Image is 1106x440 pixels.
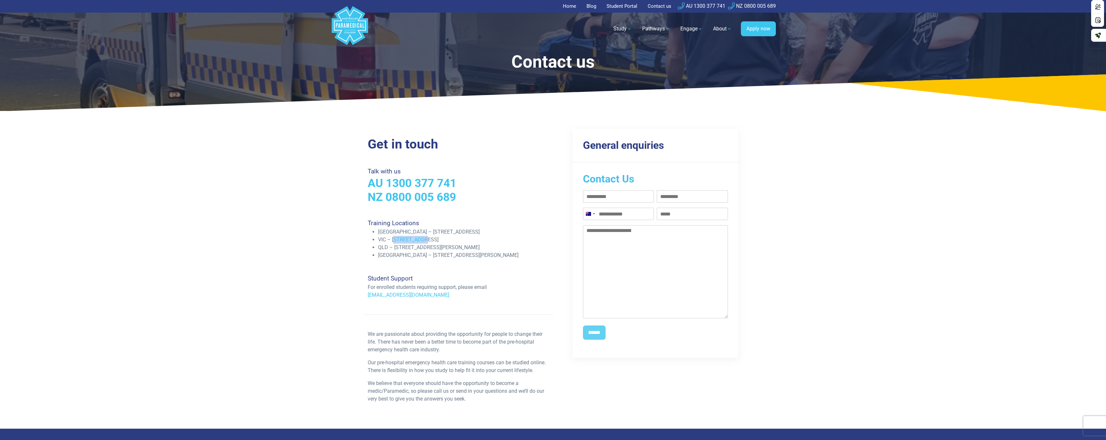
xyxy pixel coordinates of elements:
[368,292,449,298] a: [EMAIL_ADDRESS][DOMAIN_NAME]
[368,137,549,152] h2: Get in touch
[368,359,549,374] p: Our pre-hospital emergency health care training courses can be studied online. There is flexibili...
[741,21,776,36] a: Apply now
[330,13,369,45] a: Australian Paramedical College
[368,275,549,282] h4: Student Support
[386,52,720,72] h1: Contact us
[368,283,549,291] p: For enrolled students requiring support, please email
[609,20,636,38] a: Study
[583,173,728,185] h2: Contact Us
[368,379,549,403] p: We believe that everyone should have the opportunity to become a medic/Paramedic, so please call ...
[678,3,725,9] a: AU 1300 377 741
[728,3,776,9] a: NZ 0800 005 689
[368,190,456,204] a: NZ 0800 005 689
[583,139,728,151] h3: General enquiries
[638,20,674,38] a: Pathways
[378,228,549,236] li: [GEOGRAPHIC_DATA] – [STREET_ADDRESS]
[378,251,549,259] li: [GEOGRAPHIC_DATA] – [STREET_ADDRESS][PERSON_NAME]
[368,330,549,354] p: We are passionate about providing the opportunity for people to change their life. There has neve...
[368,176,456,190] a: AU 1300 377 741
[368,219,549,227] h4: Training Locations
[583,208,597,220] button: Selected country
[378,244,549,251] li: QLD – [STREET_ADDRESS][PERSON_NAME]
[368,168,549,175] h4: Talk with us
[378,236,549,244] li: VIC – [STREET_ADDRESS]
[709,20,736,38] a: About
[676,20,707,38] a: Engage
